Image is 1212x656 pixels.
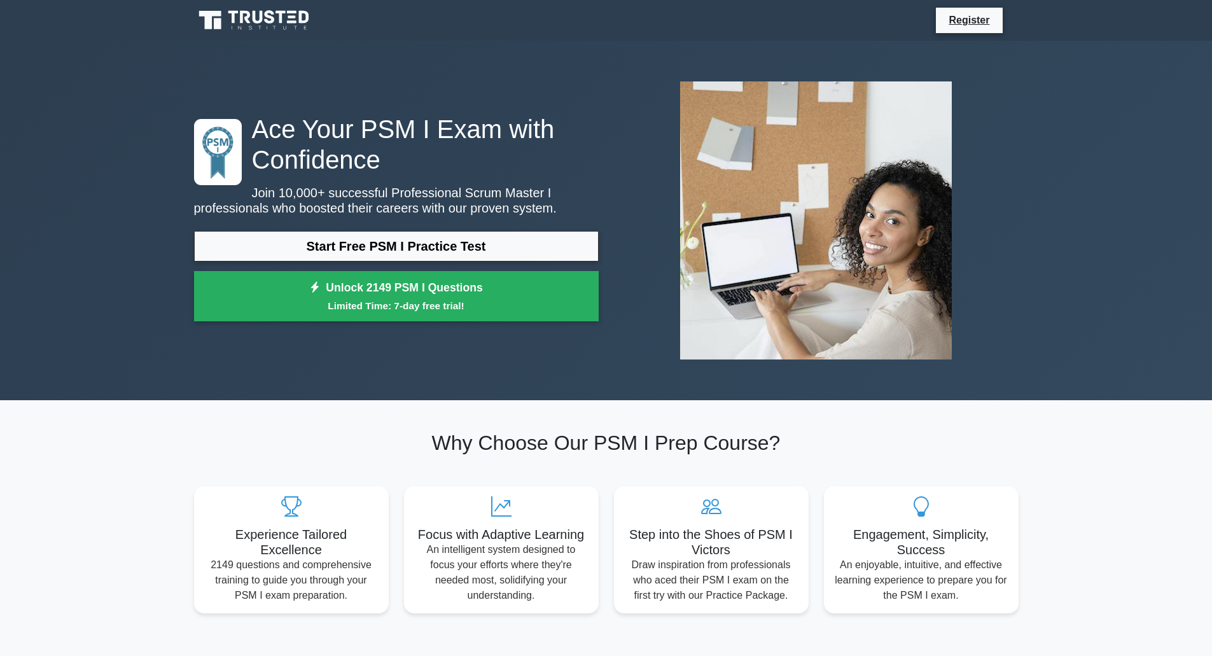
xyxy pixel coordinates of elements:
[941,12,997,28] a: Register
[834,557,1008,603] p: An enjoyable, intuitive, and effective learning experience to prepare you for the PSM I exam.
[194,271,599,322] a: Unlock 2149 PSM I QuestionsLimited Time: 7-day free trial!
[204,557,379,603] p: 2149 questions and comprehensive training to guide you through your PSM I exam preparation.
[210,298,583,313] small: Limited Time: 7-day free trial!
[194,185,599,216] p: Join 10,000+ successful Professional Scrum Master I professionals who boosted their careers with ...
[624,557,798,603] p: Draw inspiration from professionals who aced their PSM I exam on the first try with our Practice ...
[204,527,379,557] h5: Experience Tailored Excellence
[194,114,599,175] h1: Ace Your PSM I Exam with Confidence
[194,231,599,262] a: Start Free PSM I Practice Test
[414,527,589,542] h5: Focus with Adaptive Learning
[834,527,1008,557] h5: Engagement, Simplicity, Success
[194,431,1019,455] h2: Why Choose Our PSM I Prep Course?
[414,542,589,603] p: An intelligent system designed to focus your efforts where they're needed most, solidifying your ...
[624,527,798,557] h5: Step into the Shoes of PSM I Victors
